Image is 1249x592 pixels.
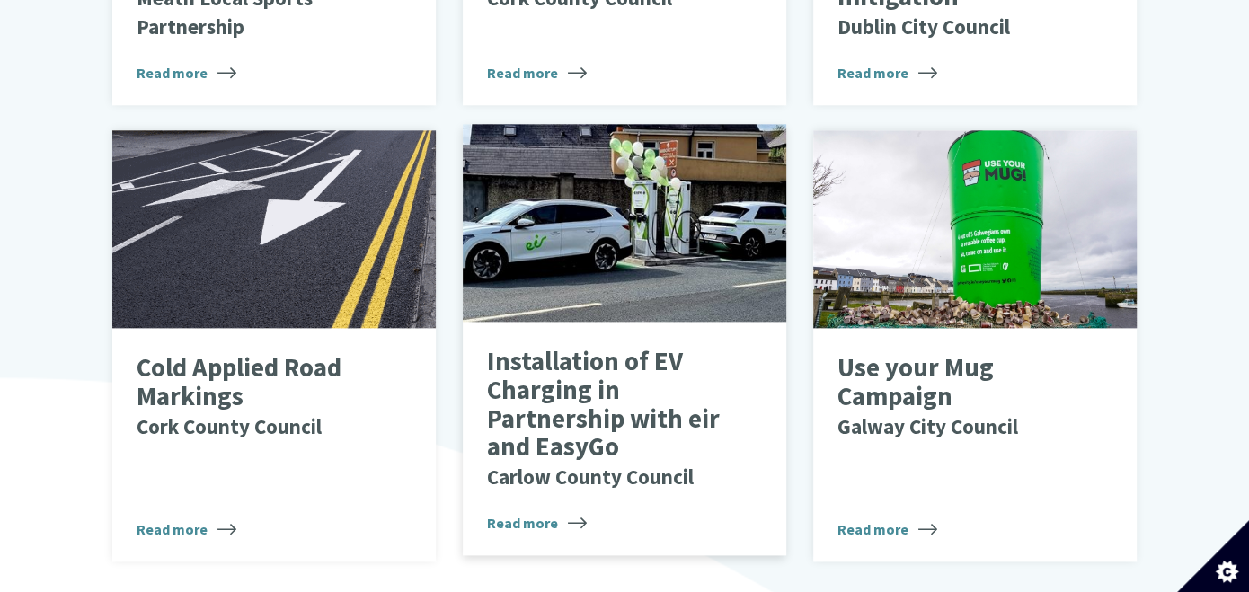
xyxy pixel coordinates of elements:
a: Installation of EV Charging in Partnership with eir and EasyGoCarlow County Council Read more [463,124,786,554]
span: Read more [837,518,937,540]
p: Installation of EV Charging in Partnership with eir and EasyGo [487,348,734,490]
button: Set cookie preferences [1177,520,1249,592]
span: Read more [137,518,236,540]
small: Galway City Council [837,413,1018,439]
small: Cork County Council [137,413,322,439]
small: Dublin City Council [837,13,1010,40]
span: Read more [137,62,236,84]
a: Cold Applied Road MarkingsCork County Council Read more [112,130,436,561]
p: Use your Mug Campaign [837,354,1085,439]
small: Carlow County Council [487,464,694,490]
a: Use your Mug CampaignGalway City Council Read more [813,130,1137,561]
span: Read more [837,62,937,84]
p: Cold Applied Road Markings [137,354,384,439]
span: Read more [487,512,587,534]
span: Read more [487,62,587,84]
